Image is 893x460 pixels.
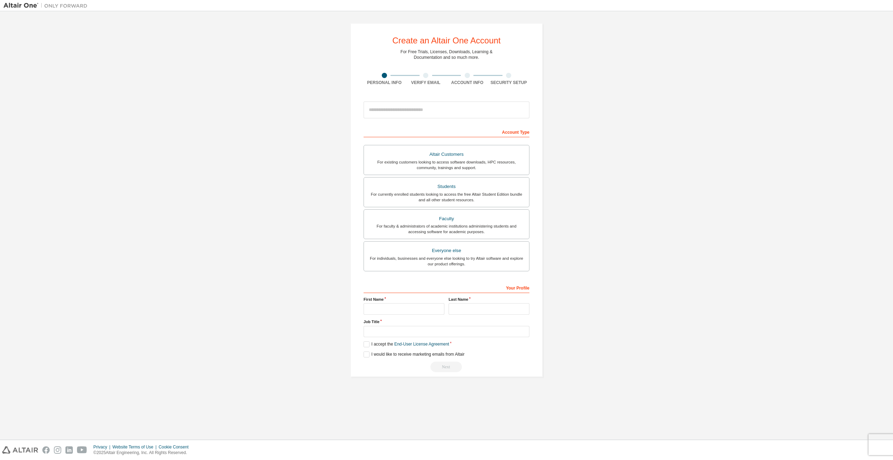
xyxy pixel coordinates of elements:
div: For Free Trials, Licenses, Downloads, Learning & Documentation and so much more. [401,49,493,60]
div: Privacy [93,444,112,450]
div: Website Terms of Use [112,444,159,450]
div: Faculty [368,214,525,224]
img: linkedin.svg [65,446,73,454]
div: For currently enrolled students looking to access the free Altair Student Edition bundle and all ... [368,191,525,203]
img: altair_logo.svg [2,446,38,454]
label: Last Name [449,297,529,302]
p: © 2025 Altair Engineering, Inc. All Rights Reserved. [93,450,193,456]
label: Job Title [364,319,529,325]
a: End-User License Agreement [394,342,449,347]
div: Altair Customers [368,149,525,159]
div: Your Profile [364,282,529,293]
img: youtube.svg [77,446,87,454]
label: I would like to receive marketing emails from Altair [364,351,464,357]
div: For individuals, businesses and everyone else looking to try Altair software and explore our prod... [368,256,525,267]
div: Verify Email [405,80,447,85]
div: Everyone else [368,246,525,256]
div: For existing customers looking to access software downloads, HPC resources, community, trainings ... [368,159,525,170]
div: Account Type [364,126,529,137]
div: Students [368,182,525,191]
label: I accept the [364,341,449,347]
label: First Name [364,297,444,302]
div: For faculty & administrators of academic institutions administering students and accessing softwa... [368,223,525,235]
div: Create an Altair One Account [392,36,501,45]
div: Account Info [446,80,488,85]
div: Cookie Consent [159,444,192,450]
img: instagram.svg [54,446,61,454]
div: Personal Info [364,80,405,85]
div: Security Setup [488,80,530,85]
img: Altair One [3,2,91,9]
img: facebook.svg [42,446,50,454]
div: Read and acccept EULA to continue [364,362,529,372]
